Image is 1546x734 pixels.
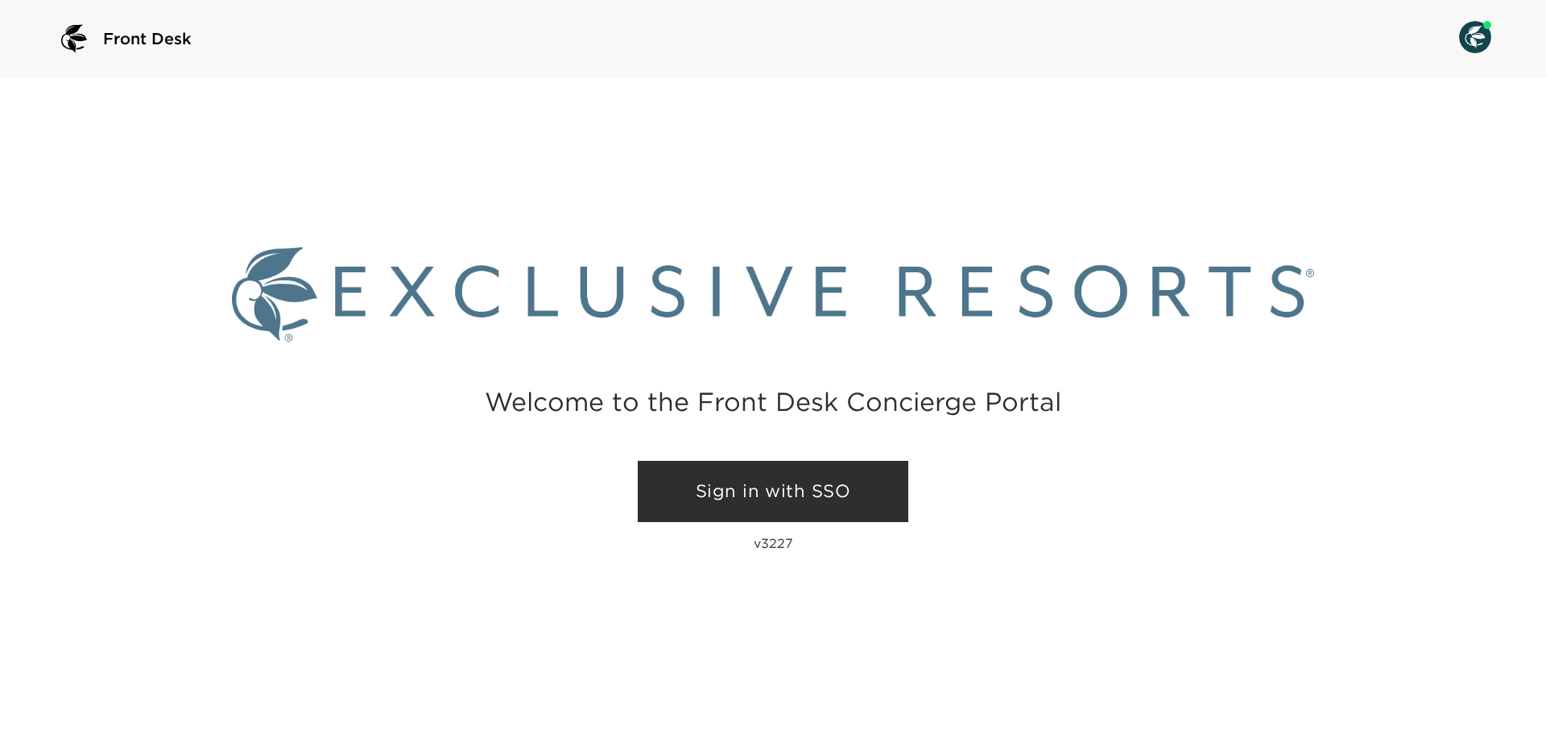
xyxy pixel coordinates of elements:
img: logo [55,19,93,58]
p: v3227 [754,535,793,551]
h2: Welcome to the Front Desk Concierge Portal [485,389,1061,414]
a: Sign in with SSO [638,461,908,522]
img: User [1459,21,1491,53]
img: Exclusive Resorts logo [232,247,1314,342]
span: Front Desk [103,27,192,50]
